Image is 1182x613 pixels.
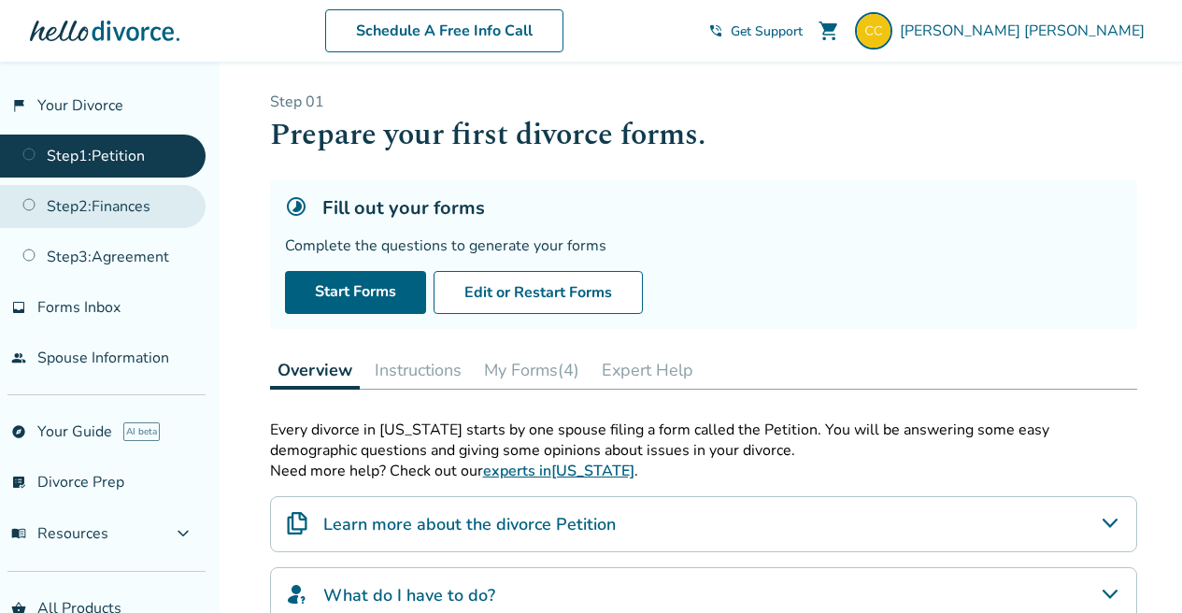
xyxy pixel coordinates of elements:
[477,351,587,389] button: My Forms(4)
[323,512,616,536] h4: Learn more about the divorce Petition
[818,20,840,42] span: shopping_cart
[11,98,26,113] span: flag_2
[11,350,26,365] span: people
[900,21,1152,41] span: [PERSON_NAME] [PERSON_NAME]
[855,12,892,50] img: mfetterly17@gmail.com
[286,512,308,535] img: Learn more about the divorce Petition
[322,195,485,221] h5: Fill out your forms
[270,112,1137,158] h1: Prepare your first divorce forms.
[123,422,160,441] span: AI beta
[594,351,701,389] button: Expert Help
[325,9,563,52] a: Schedule A Free Info Call
[172,522,194,545] span: expand_more
[270,351,360,390] button: Overview
[285,271,426,314] a: Start Forms
[708,23,723,38] span: phone_in_talk
[11,300,26,315] span: inbox
[1089,523,1182,613] iframe: Chat Widget
[270,92,1137,112] p: Step 0 1
[483,461,634,481] a: experts in[US_STATE]
[434,271,643,314] button: Edit or Restart Forms
[708,22,803,40] a: phone_in_talkGet Support
[731,22,803,40] span: Get Support
[270,420,1137,461] p: Every divorce in [US_STATE] starts by one spouse filing a form called the Petition. You will be a...
[367,351,469,389] button: Instructions
[270,461,1137,481] p: Need more help? Check out our .
[37,297,121,318] span: Forms Inbox
[270,496,1137,552] div: Learn more about the divorce Petition
[11,475,26,490] span: list_alt_check
[11,526,26,541] span: menu_book
[286,583,308,606] img: What do I have to do?
[323,583,495,607] h4: What do I have to do?
[285,235,1122,256] div: Complete the questions to generate your forms
[11,523,108,544] span: Resources
[11,424,26,439] span: explore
